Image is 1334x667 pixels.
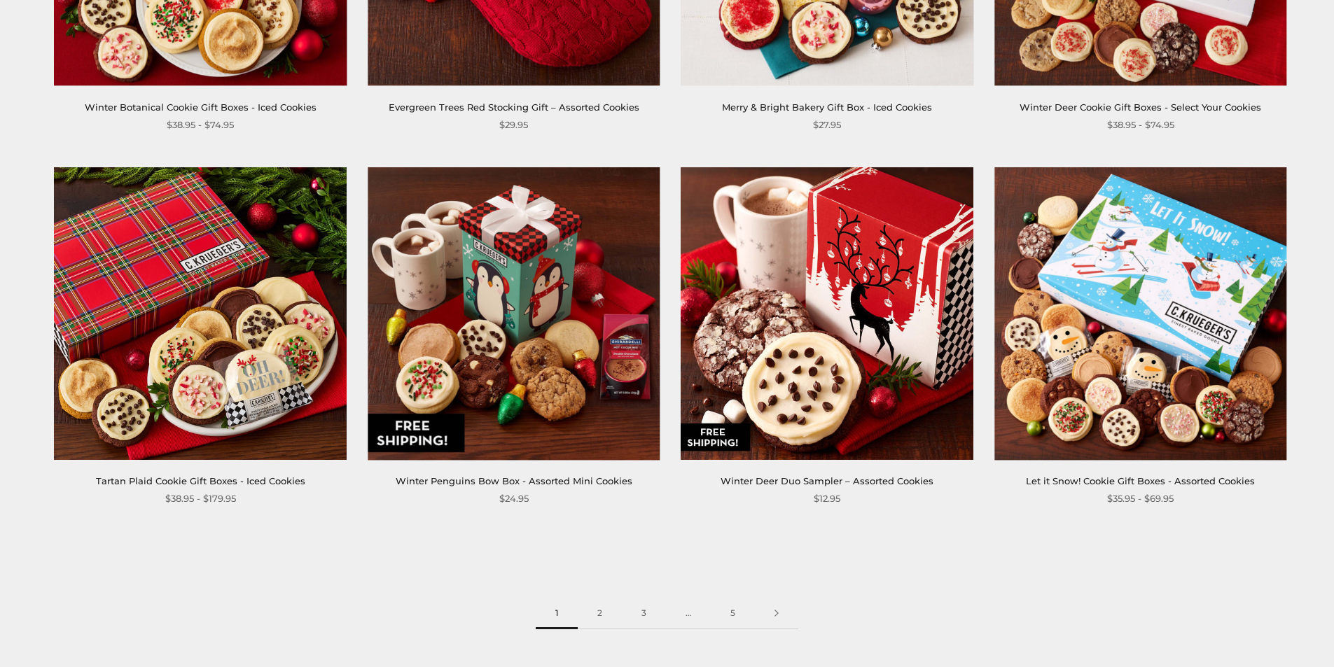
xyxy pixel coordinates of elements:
[1107,491,1174,506] span: $35.95 - $69.95
[722,101,932,113] a: Merry & Bright Bakery Gift Box - Iced Cookies
[1026,475,1255,486] a: Let it Snow! Cookie Gift Boxes - Assorted Cookies
[368,167,660,459] img: Winter Penguins Bow Box - Assorted Mini Cookies
[1107,118,1174,132] span: $38.95 - $74.95
[814,491,840,506] span: $12.95
[666,598,711,629] span: …
[536,598,578,629] span: 1
[813,118,841,132] span: $27.95
[721,475,933,486] a: Winter Deer Duo Sampler – Assorted Cookies
[681,167,973,459] img: Winter Deer Duo Sampler – Assorted Cookies
[167,118,234,132] span: $38.95 - $74.95
[711,598,755,629] a: 5
[578,598,622,629] a: 2
[499,491,529,506] span: $24.95
[499,118,528,132] span: $29.95
[994,167,1286,459] img: Let it Snow! Cookie Gift Boxes - Assorted Cookies
[389,101,639,113] a: Evergreen Trees Red Stocking Gift – Assorted Cookies
[165,491,236,506] span: $38.95 - $179.95
[622,598,666,629] a: 3
[96,475,305,486] a: Tartan Plaid Cookie Gift Boxes - Iced Cookies
[755,598,798,629] a: Next page
[11,614,145,656] iframe: Sign Up via Text for Offers
[1020,101,1261,113] a: Winter Deer Cookie Gift Boxes - Select Your Cookies
[85,101,317,113] a: Winter Botanical Cookie Gift Boxes - Iced Cookies
[55,167,347,459] img: Tartan Plaid Cookie Gift Boxes - Iced Cookies
[396,475,632,486] a: Winter Penguins Bow Box - Assorted Mini Cookies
